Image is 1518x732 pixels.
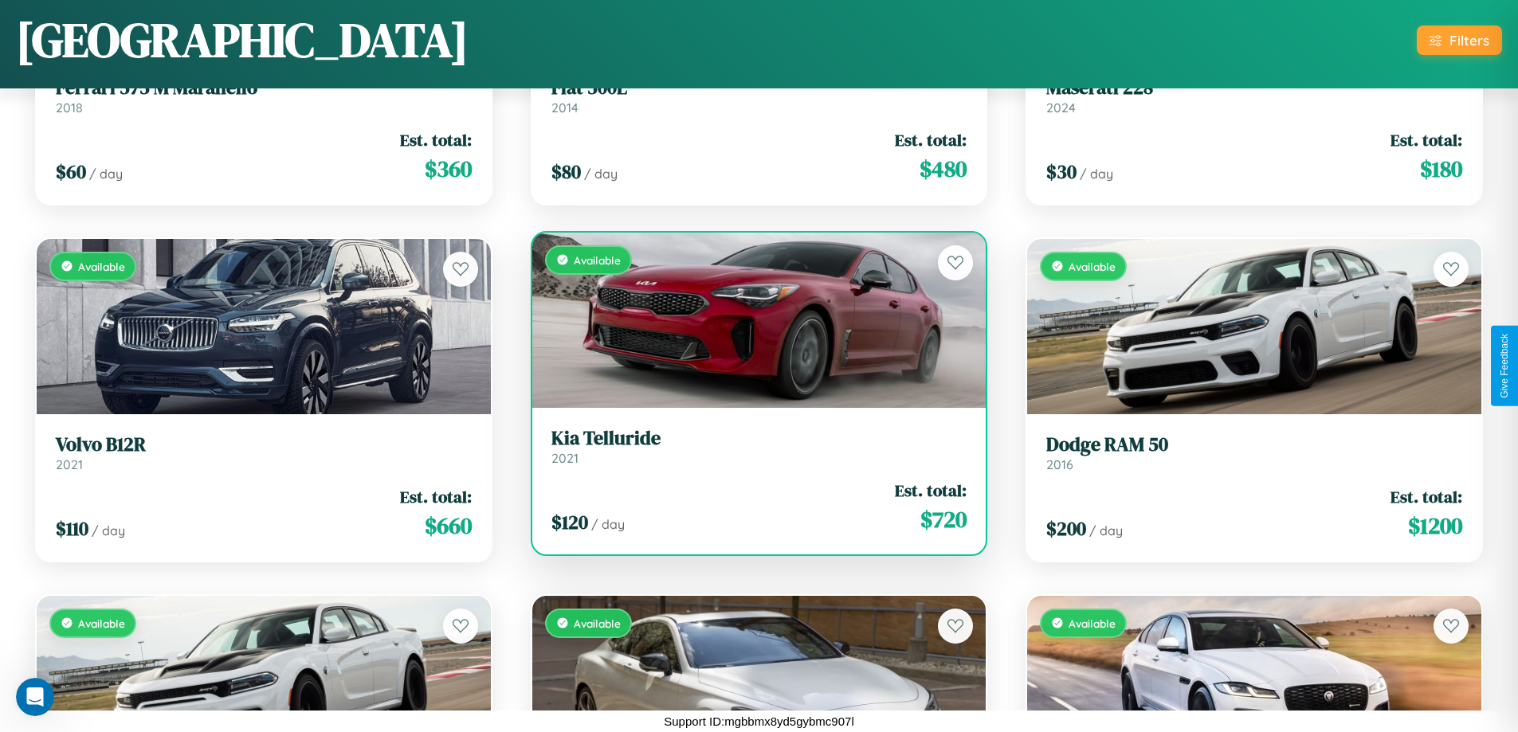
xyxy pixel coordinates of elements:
span: / day [1089,523,1123,538]
p: Support ID: mgbbmx8yd5gybmc907l [664,710,853,732]
span: $ 720 [920,503,967,535]
span: Available [1069,260,1116,273]
h1: [GEOGRAPHIC_DATA] [16,7,469,72]
h3: Ferrari 575 M Maranello [56,76,472,100]
span: Available [574,617,621,630]
span: $ 200 [1046,515,1086,542]
span: 2018 [56,100,83,115]
a: Volvo B12R2021 [56,433,472,472]
span: Available [1069,617,1116,630]
span: $ 30 [1046,159,1077,185]
span: $ 1200 [1408,510,1462,542]
a: Maserati 2282024 [1046,76,1462,115]
span: / day [92,523,125,538]
span: Est. total: [1391,128,1462,151]
span: Est. total: [1391,485,1462,508]
span: $ 110 [56,515,88,542]
h3: Maserati 228 [1046,76,1462,100]
span: Available [78,617,125,630]
span: 2021 [551,450,579,466]
span: Available [78,260,125,273]
div: Give Feedback [1499,334,1510,398]
span: $ 660 [425,510,472,542]
span: 2016 [1046,456,1073,472]
span: $ 180 [1420,153,1462,185]
span: $ 120 [551,509,588,535]
span: Est. total: [400,485,472,508]
button: Filters [1417,25,1502,55]
span: $ 360 [425,153,472,185]
span: $ 480 [920,153,967,185]
span: 2021 [56,456,83,472]
h3: Volvo B12R [56,433,472,456]
span: Est. total: [895,479,967,502]
span: 2014 [551,100,579,115]
span: Est. total: [895,128,967,151]
h3: Kia Telluride [551,427,967,450]
span: / day [89,166,123,182]
span: / day [584,166,618,182]
a: Fiat 500L2014 [551,76,967,115]
span: Est. total: [400,128,472,151]
span: / day [1080,166,1113,182]
div: Filters [1449,32,1489,49]
span: 2024 [1046,100,1076,115]
a: Dodge RAM 502016 [1046,433,1462,472]
span: / day [591,516,625,532]
iframe: Intercom live chat [16,678,54,716]
h3: Fiat 500L [551,76,967,100]
span: $ 60 [56,159,86,185]
a: Ferrari 575 M Maranello2018 [56,76,472,115]
a: Kia Telluride2021 [551,427,967,466]
span: Available [574,253,621,267]
h3: Dodge RAM 50 [1046,433,1462,456]
span: $ 80 [551,159,581,185]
